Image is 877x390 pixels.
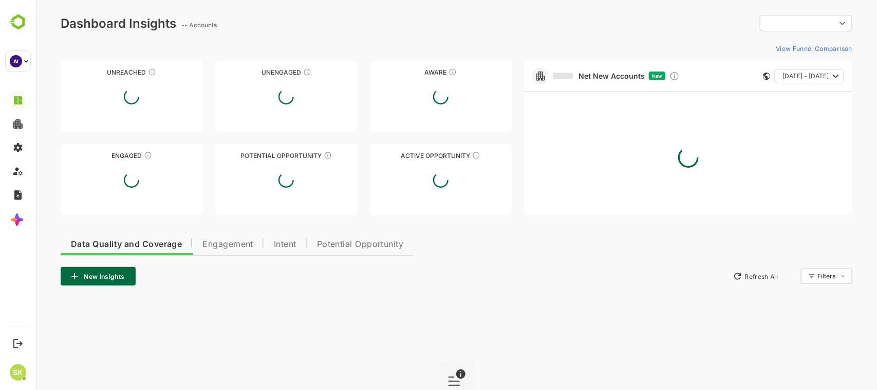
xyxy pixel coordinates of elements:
div: Dashboard Insights [25,16,140,31]
button: View Funnel Comparison [736,40,816,57]
div: These accounts have open opportunities which might be at any of the Sales Stages [436,151,444,159]
ag: -- Accounts [145,21,184,29]
span: New [616,73,626,79]
div: Unreached [25,68,167,76]
div: These accounts have not shown enough engagement and need nurturing [267,68,275,76]
div: Active Opportunity [334,152,476,159]
button: New Insights [25,267,100,286]
span: Data Quality and Coverage [35,240,146,249]
div: These accounts are MQAs and can be passed on to Inside Sales [288,151,296,159]
div: Unengaged [179,68,322,76]
div: SK [10,364,26,381]
div: These accounts are warm, further nurturing would qualify them to MQAs [108,151,116,159]
span: Intent [238,240,260,249]
a: Net New Accounts [517,72,609,81]
span: Potential Opportunity [281,240,368,249]
div: These accounts have not been engaged with for a defined time period [112,68,120,76]
div: Discover new ICP-fit accounts showing engagement — via intent surges, anonymous website visits, L... [633,71,644,81]
div: Filters [781,272,800,280]
button: [DATE] - [DATE] [738,69,808,83]
div: Potential Opportunity [179,152,322,159]
button: Refresh All [693,268,747,285]
span: Engagement [166,240,217,249]
div: AI [10,55,22,67]
div: These accounts have just entered the buying cycle and need further nurturing [413,68,421,76]
div: This card does not support filter and segments [727,73,734,80]
img: BambooboxLogoMark.f1c84d78b4c51b1a7b5f700c9845e183.svg [5,12,31,32]
button: Logout [11,336,25,350]
div: Engaged [25,152,167,159]
span: [DATE] - [DATE] [747,69,793,83]
div: ​ [724,14,816,32]
div: Aware [334,68,476,76]
div: Filters [780,267,816,286]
